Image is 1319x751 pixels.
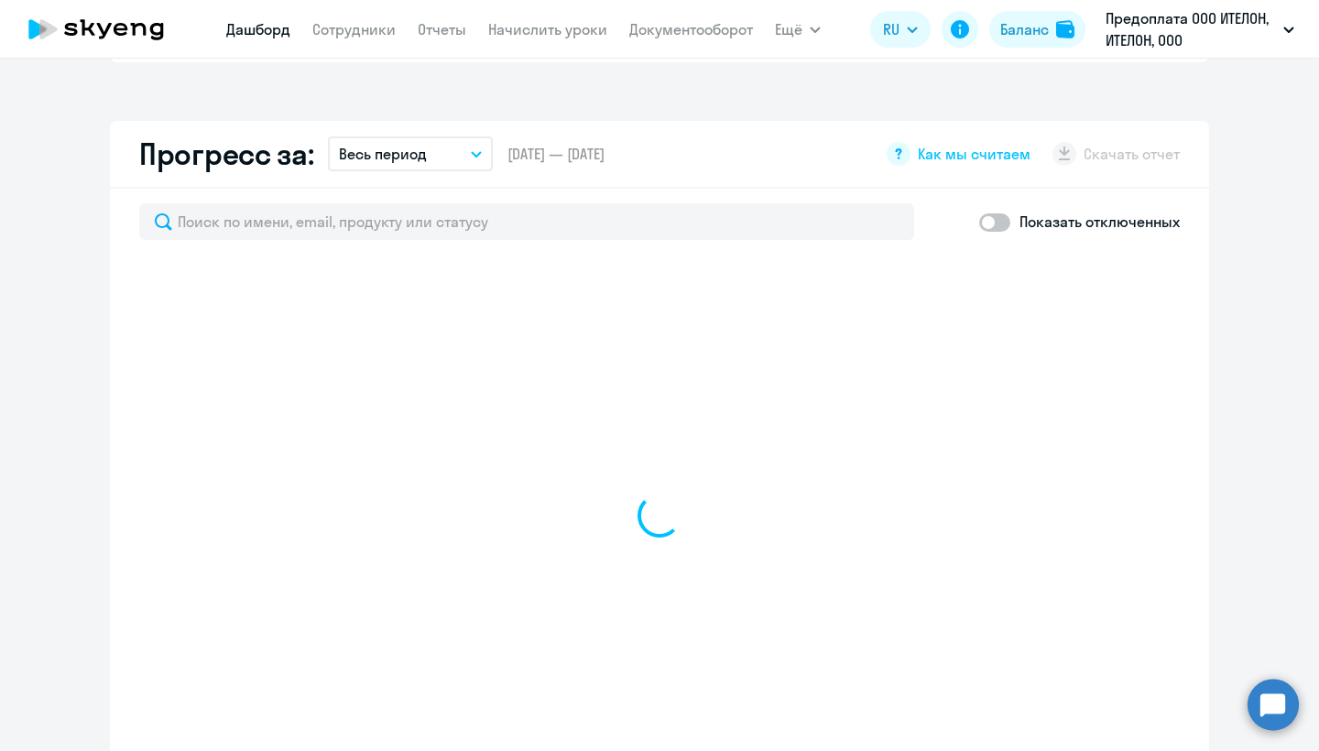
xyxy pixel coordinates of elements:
[328,136,493,171] button: Весь период
[1056,20,1074,38] img: balance
[1106,7,1276,51] p: Предоплата ООО ИТЕЛОН, ИТЕЛОН, ООО
[507,144,605,164] span: [DATE] — [DATE]
[883,18,899,40] span: RU
[775,18,802,40] span: Ещё
[488,20,607,38] a: Начислить уроки
[226,20,290,38] a: Дашборд
[918,144,1030,164] span: Как мы считаем
[870,11,931,48] button: RU
[1019,211,1180,233] p: Показать отключенных
[339,143,427,165] p: Весь период
[775,11,821,48] button: Ещё
[139,136,313,172] h2: Прогресс за:
[989,11,1085,48] button: Балансbalance
[312,20,396,38] a: Сотрудники
[629,20,753,38] a: Документооборот
[1000,18,1049,40] div: Баланс
[1096,7,1303,51] button: Предоплата ООО ИТЕЛОН, ИТЕЛОН, ООО
[418,20,466,38] a: Отчеты
[139,203,914,240] input: Поиск по имени, email, продукту или статусу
